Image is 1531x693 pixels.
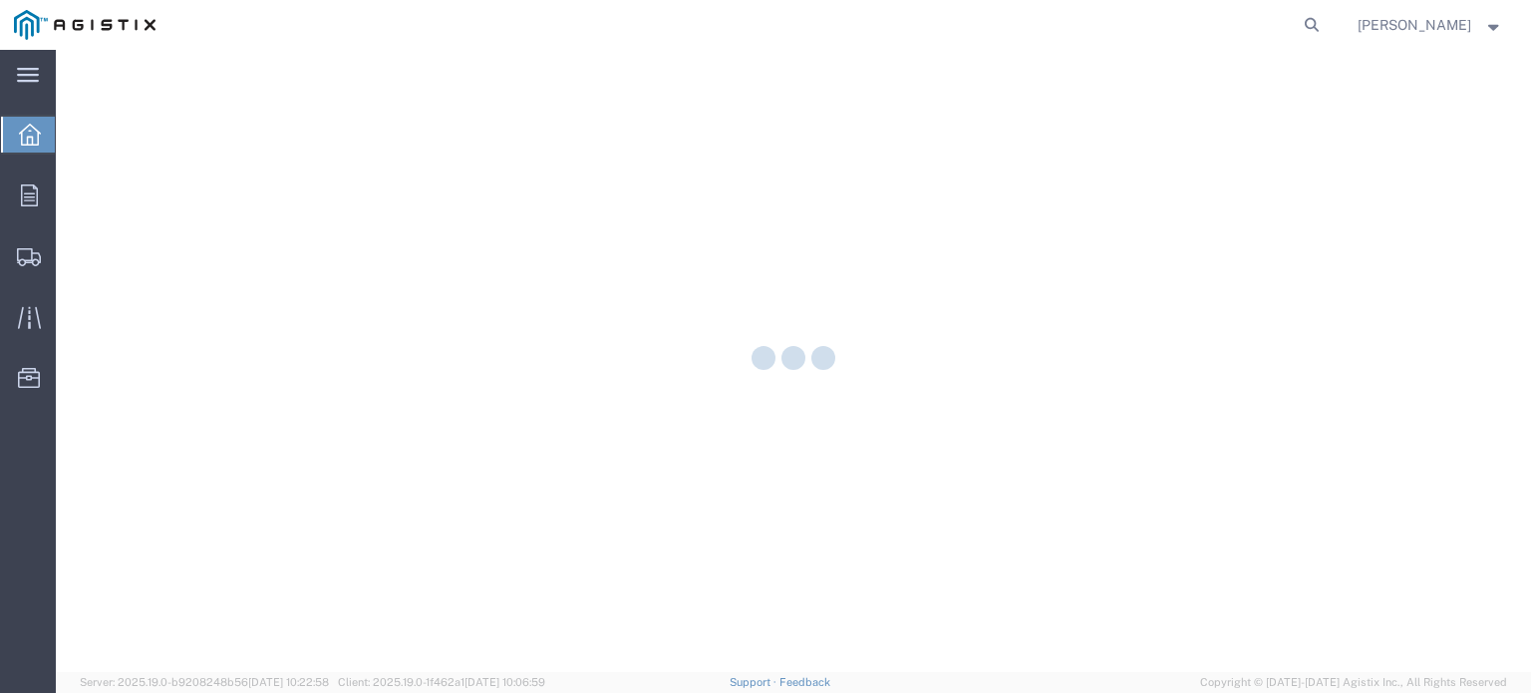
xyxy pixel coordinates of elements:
a: Feedback [779,676,830,688]
span: [DATE] 10:22:58 [248,676,329,688]
span: Copyright © [DATE]-[DATE] Agistix Inc., All Rights Reserved [1200,674,1507,691]
span: Luke Meiboom [1358,14,1471,36]
a: Support [730,676,779,688]
span: [DATE] 10:06:59 [464,676,545,688]
img: logo [14,10,155,40]
span: Client: 2025.19.0-1f462a1 [338,676,545,688]
button: [PERSON_NAME] [1357,13,1504,37]
span: Server: 2025.19.0-b9208248b56 [80,676,329,688]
